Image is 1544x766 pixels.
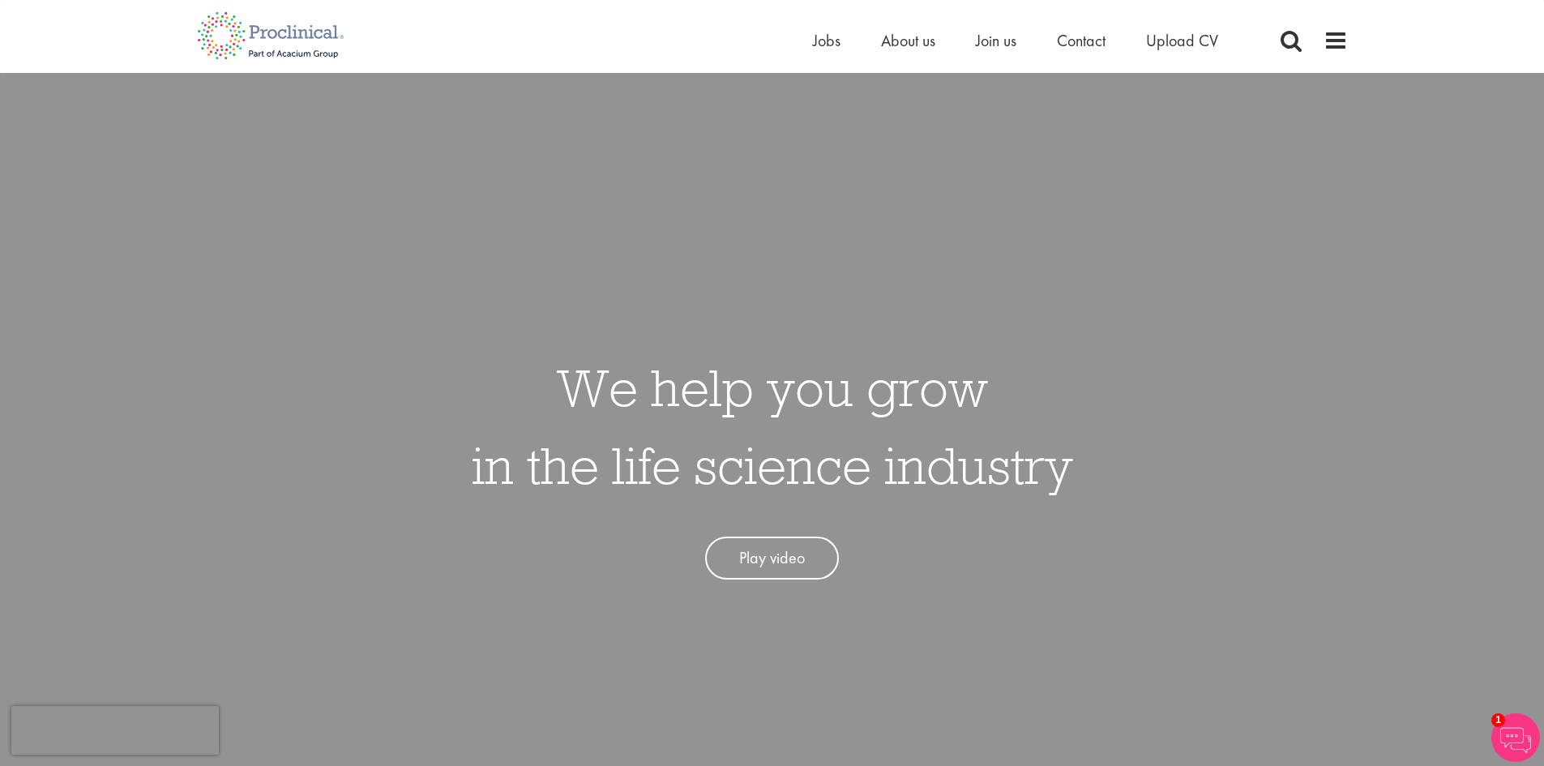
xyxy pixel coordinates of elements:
a: Contact [1057,30,1106,51]
a: Join us [976,30,1016,51]
a: Upload CV [1146,30,1218,51]
h1: We help you grow in the life science industry [472,349,1073,504]
a: Play video [705,537,839,580]
a: Jobs [813,30,840,51]
span: 1 [1491,713,1505,727]
a: About us [881,30,935,51]
img: Chatbot [1491,713,1540,762]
